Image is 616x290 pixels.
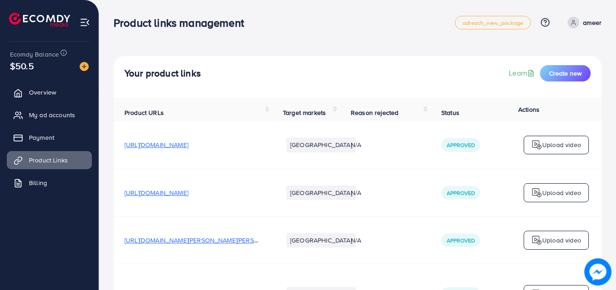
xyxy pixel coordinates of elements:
[124,236,286,245] span: [URL][DOMAIN_NAME][PERSON_NAME][PERSON_NAME]
[10,50,59,59] span: Ecomdy Balance
[531,187,542,198] img: logo
[9,13,70,27] img: logo
[124,68,201,79] h4: Your product links
[455,16,531,29] a: adreach_new_package
[7,106,92,124] a: My ad accounts
[447,141,475,149] span: Approved
[287,185,356,200] li: [GEOGRAPHIC_DATA]
[29,110,75,119] span: My ad accounts
[540,65,591,81] button: Create new
[564,17,602,29] a: ameer
[287,233,356,247] li: [GEOGRAPHIC_DATA]
[542,139,581,150] p: Upload video
[7,151,92,169] a: Product Links
[584,258,611,285] img: image
[447,237,475,244] span: Approved
[531,235,542,246] img: logo
[531,139,542,150] img: logo
[114,16,251,29] h3: Product links management
[583,17,602,28] p: ameer
[9,58,34,74] span: $50.5
[549,69,582,78] span: Create new
[29,88,56,97] span: Overview
[351,140,361,149] span: N/A
[542,235,581,246] p: Upload video
[124,140,188,149] span: [URL][DOMAIN_NAME]
[351,236,361,245] span: N/A
[7,128,92,147] a: Payment
[124,188,188,197] span: [URL][DOMAIN_NAME]
[124,108,164,117] span: Product URLs
[463,20,523,26] span: adreach_new_package
[80,17,90,28] img: menu
[283,108,326,117] span: Target markets
[518,105,540,114] span: Actions
[287,138,356,152] li: [GEOGRAPHIC_DATA]
[351,188,361,197] span: N/A
[29,133,54,142] span: Payment
[7,174,92,192] a: Billing
[29,156,68,165] span: Product Links
[441,108,459,117] span: Status
[509,68,536,78] a: Learn
[80,62,89,71] img: image
[7,83,92,101] a: Overview
[542,187,581,198] p: Upload video
[447,189,475,197] span: Approved
[351,108,398,117] span: Reason rejected
[29,178,47,187] span: Billing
